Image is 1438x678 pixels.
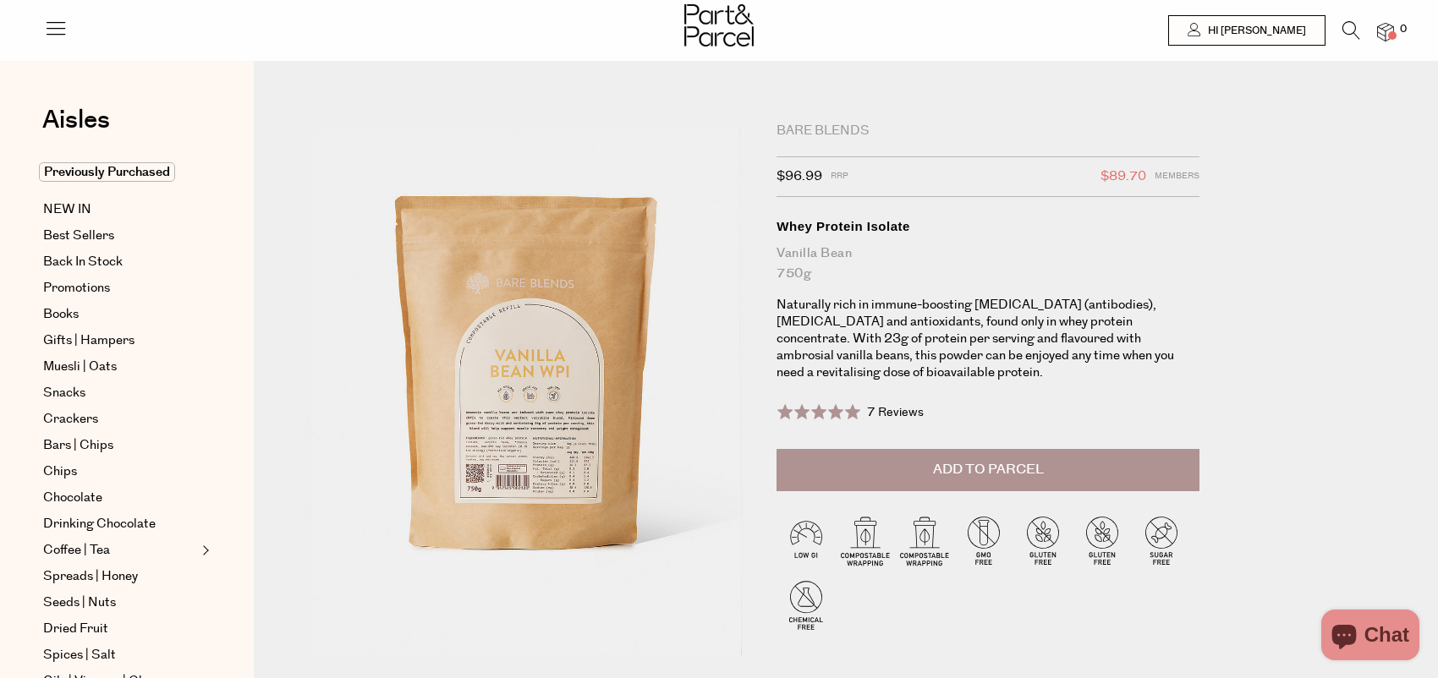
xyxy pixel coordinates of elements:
[777,243,1199,284] div: Vanilla Bean 750g
[43,514,156,534] span: Drinking Chocolate
[1132,511,1191,570] img: P_P-ICONS-Live_Bec_V11_Sugar_Free.svg
[43,331,197,351] a: Gifts | Hampers
[43,200,197,220] a: NEW IN
[43,409,197,429] a: Crackers
[43,488,102,508] span: Chocolate
[43,331,134,351] span: Gifts | Hampers
[43,278,110,298] span: Promotions
[43,435,197,456] a: Bars | Chips
[777,575,836,634] img: P_P-ICONS-Live_Bec_V11_Chemical_Free.svg
[777,511,836,570] img: P_P-ICONS-Live_Bec_V11_Low_Gi.svg
[43,162,197,183] a: Previously Purchased
[198,540,210,560] button: Expand/Collapse Coffee | Tea
[43,409,98,429] span: Crackers
[1396,22,1411,37] span: 0
[43,645,197,665] a: Spices | Salt
[1168,15,1325,46] a: Hi [PERSON_NAME]
[42,101,110,139] span: Aisles
[43,383,85,403] span: Snacks
[1073,511,1132,570] img: P_P-ICONS-Live_Bec_V11_Gluten_Free.svg
[43,226,114,246] span: Best Sellers
[1013,511,1073,570] img: P_P-ICONS-Live_Bec_V11_Gluten_Free.svg
[43,566,138,587] span: Spreads | Honey
[43,619,108,639] span: Dried Fruit
[777,297,1199,381] p: Naturally rich in immune-boosting [MEDICAL_DATA] (antibodies), [MEDICAL_DATA] and antioxidants, f...
[43,593,116,613] span: Seeds | Nuts
[43,357,197,377] a: Muesli | Oats
[895,511,954,570] img: P_P-ICONS-Live_Bec_V11_Compostable_Wrapping.svg
[1155,166,1199,188] span: Members
[43,540,110,560] span: Coffee | Tea
[43,226,197,246] a: Best Sellers
[1377,23,1394,41] a: 0
[42,107,110,150] a: Aisles
[43,593,197,613] a: Seeds | Nuts
[43,252,123,272] span: Back In Stock
[1204,24,1306,38] span: Hi [PERSON_NAME]
[43,200,91,220] span: NEW IN
[43,304,197,325] a: Books
[43,462,77,482] span: Chips
[831,166,848,188] span: RRP
[43,304,79,325] span: Books
[43,540,197,560] a: Coffee | Tea
[777,218,1199,235] div: Whey Protein Isolate
[43,435,113,456] span: Bars | Chips
[305,128,751,655] img: Whey Protein Isolate
[43,514,197,534] a: Drinking Chocolate
[43,357,117,377] span: Muesli | Oats
[43,462,197,482] a: Chips
[43,252,197,272] a: Back In Stock
[954,511,1013,570] img: P_P-ICONS-Live_Bec_V11_GMO_Free.svg
[777,166,822,188] span: $96.99
[43,566,197,587] a: Spreads | Honey
[1100,166,1146,188] span: $89.70
[1316,610,1424,664] inbox-online-store-chat: Shopify online store chat
[933,460,1044,479] span: Add to Parcel
[867,404,924,421] span: 7 Reviews
[684,4,754,46] img: Part&Parcel
[43,488,197,508] a: Chocolate
[777,123,1199,139] div: Bare Blends
[39,162,175,182] span: Previously Purchased
[43,383,197,403] a: Snacks
[777,449,1199,491] button: Add to Parcel
[43,645,116,665] span: Spices | Salt
[836,511,895,570] img: P_P-ICONS-Live_Bec_V11_Compostable_Wrapping.svg
[43,278,197,298] a: Promotions
[43,619,197,639] a: Dried Fruit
